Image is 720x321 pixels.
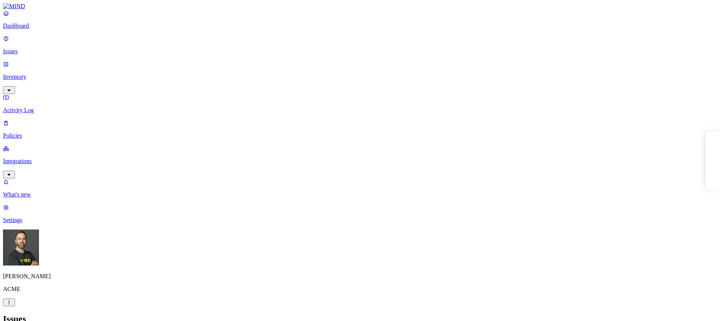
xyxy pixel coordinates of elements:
[3,145,717,177] a: Integrations
[3,73,717,80] p: Inventory
[3,132,717,139] p: Policies
[3,178,717,198] a: What's new
[3,3,717,10] a: MIND
[3,10,717,29] a: Dashboard
[3,94,717,114] a: Activity Log
[3,3,25,10] img: MIND
[3,158,717,165] p: Integrations
[3,120,717,139] a: Policies
[3,22,717,29] p: Dashboard
[3,273,717,280] p: [PERSON_NAME]
[3,286,717,292] p: ACME
[3,217,717,223] p: Settings
[3,107,717,114] p: Activity Log
[3,48,717,55] p: Issues
[3,229,39,265] img: Tom Mayblum
[3,61,717,93] a: Inventory
[3,35,717,55] a: Issues
[3,204,717,223] a: Settings
[3,191,717,198] p: What's new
